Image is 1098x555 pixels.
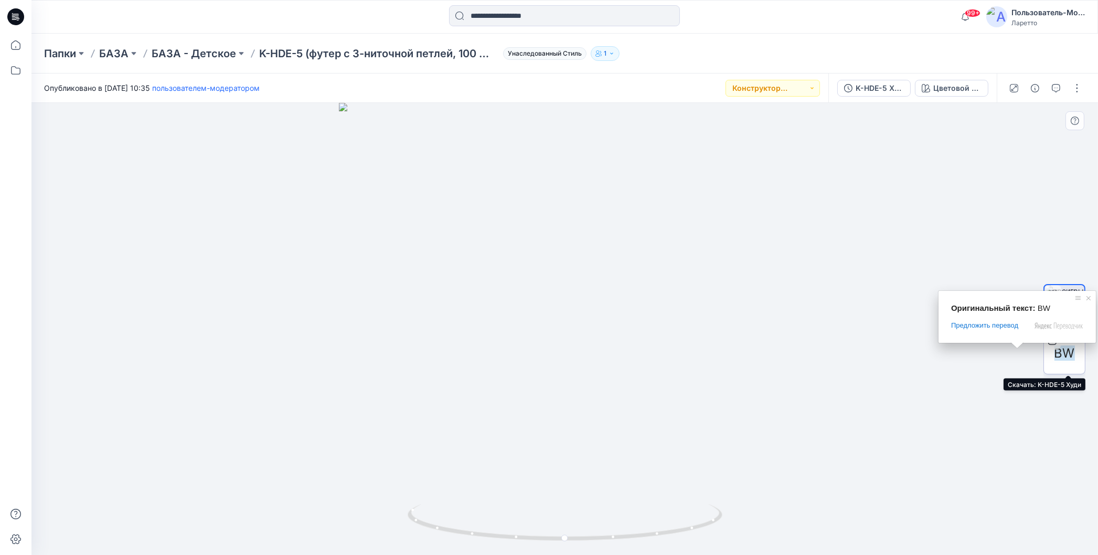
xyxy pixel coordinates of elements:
a: БАЗА - Детское [152,46,236,61]
img: аватар [986,6,1007,27]
button: Цветовой путь 1 [915,80,988,97]
ya-tr-span: BW [1054,345,1075,361]
ya-tr-span: Папки [44,47,76,60]
span: BW [1038,303,1050,312]
button: K-HDE-5 Худи [837,80,911,97]
img: проигрыватель-21-08-2024-10:35:53 [1044,285,1084,325]
ya-tr-span: K-HDE-5 Худи [856,83,908,92]
button: Унаследованный Стиль [499,46,587,61]
ya-tr-span: Ларетто [1011,19,1037,27]
p: 1 [604,48,606,59]
a: Папки [44,46,76,61]
span: Предложить перевод [951,321,1018,330]
ya-tr-span: БАЗА - Детское [152,47,236,60]
a: пользователем-модератором [152,83,260,92]
button: 1 [591,46,620,61]
span: Оригинальный текст: [951,303,1036,312]
ya-tr-span: БАЗА [99,47,129,60]
button: Подробные сведения [1027,80,1043,97]
ya-tr-span: Цветовой путь 1 [933,83,993,92]
span: 99+ [965,9,980,17]
ya-tr-span: K-HDE-5 (футер с 3-ниточной петлей, 100 % хлопок, 360 г/м²) [259,47,583,60]
a: БАЗА [99,46,129,61]
ya-tr-span: Унаследованный Стиль [508,49,582,58]
ya-tr-span: Опубликовано в [DATE] 10:35 [44,83,150,92]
